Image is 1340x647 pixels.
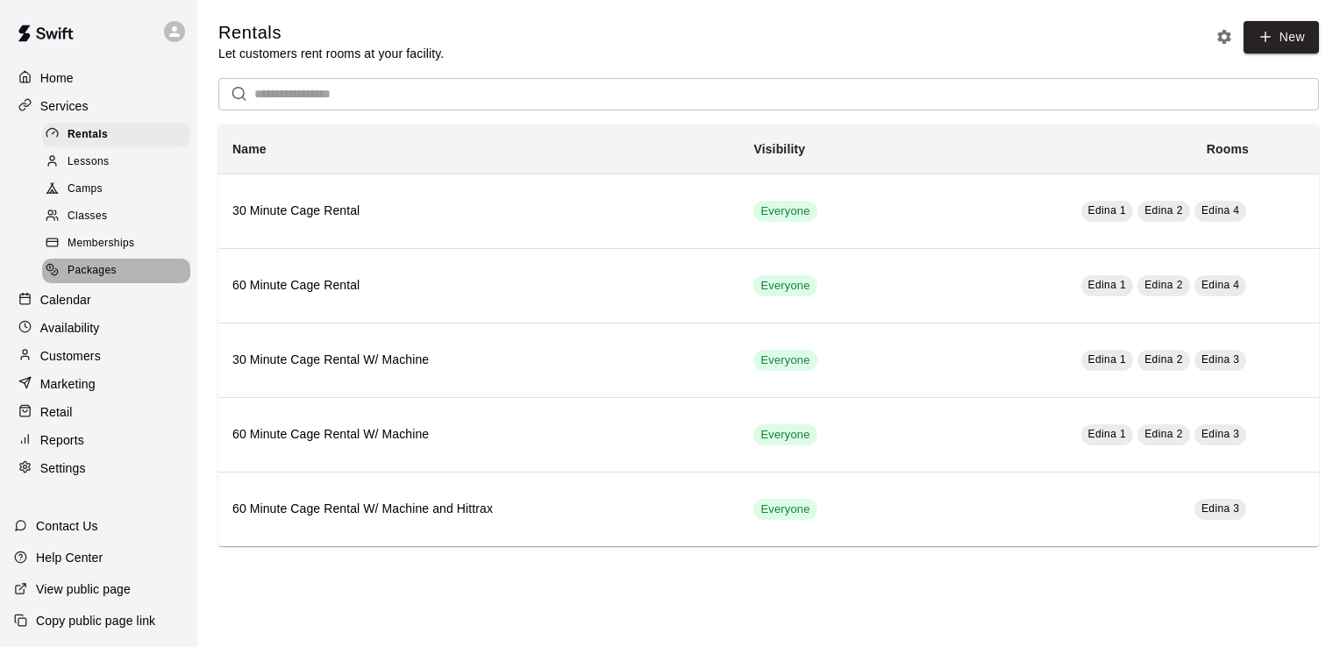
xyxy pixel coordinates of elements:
a: Rentals [42,121,197,148]
a: Home [14,65,183,91]
p: Services [40,97,89,115]
span: Everyone [753,278,816,295]
span: Lessons [68,153,110,171]
span: Everyone [753,501,816,518]
a: Retail [14,399,183,425]
p: Contact Us [36,517,98,535]
a: Camps [42,176,197,203]
h5: Rentals [218,21,444,45]
button: Rental settings [1211,24,1237,50]
a: Packages [42,258,197,285]
span: Edina 2 [1144,279,1183,291]
a: Customers [14,343,183,369]
span: Edina 2 [1144,428,1183,440]
span: Edina 4 [1201,204,1240,217]
p: Availability [40,319,100,337]
h6: 60 Minute Cage Rental W/ Machine [232,425,725,444]
div: Memberships [42,231,190,256]
h6: 30 Minute Cage Rental W/ Machine [232,351,725,370]
p: Reports [40,431,84,449]
b: Rooms [1207,142,1249,156]
div: This service is visible to all of your customers [753,201,816,222]
span: Everyone [753,427,816,444]
a: Memberships [42,231,197,258]
p: Settings [40,459,86,477]
div: Rentals [42,123,190,147]
p: Home [40,69,74,87]
p: Copy public page link [36,612,155,629]
b: Visibility [753,142,805,156]
p: Let customers rent rooms at your facility. [218,45,444,62]
span: Edina 4 [1201,279,1240,291]
span: Everyone [753,203,816,220]
h6: 60 Minute Cage Rental [232,276,725,295]
div: Lessons [42,150,190,174]
p: Marketing [40,375,96,393]
span: Edina 1 [1088,204,1127,217]
p: Help Center [36,549,103,566]
a: Reports [14,427,183,453]
b: Name [232,142,267,156]
span: Edina 3 [1201,502,1240,515]
p: View public page [36,580,131,598]
div: This service is visible to all of your customers [753,424,816,445]
div: This service is visible to all of your customers [753,350,816,371]
h6: 60 Minute Cage Rental W/ Machine and Hittrax [232,500,725,519]
a: Settings [14,455,183,481]
div: Packages [42,259,190,283]
div: This service is visible to all of your customers [753,275,816,296]
span: Classes [68,208,107,225]
table: simple table [218,124,1319,546]
h6: 30 Minute Cage Rental [232,202,725,221]
a: Lessons [42,148,197,175]
a: Classes [42,203,197,231]
span: Camps [68,181,103,198]
div: Classes [42,204,190,229]
span: Edina 2 [1144,353,1183,366]
a: Marketing [14,371,183,397]
span: Edina 3 [1201,428,1240,440]
p: Calendar [40,291,91,309]
span: Rentals [68,126,108,144]
span: Edina 1 [1088,428,1127,440]
span: Edina 1 [1088,279,1127,291]
a: Services [14,93,183,119]
p: Retail [40,403,73,421]
span: Edina 1 [1088,353,1127,366]
span: Memberships [68,235,134,252]
a: Availability [14,315,183,341]
div: Camps [42,177,190,202]
a: Calendar [14,287,183,313]
span: Edina 2 [1144,204,1183,217]
p: Customers [40,347,101,365]
div: This service is visible to all of your customers [753,499,816,520]
span: Packages [68,262,117,280]
span: Edina 3 [1201,353,1240,366]
span: Everyone [753,352,816,369]
a: New [1244,21,1319,53]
